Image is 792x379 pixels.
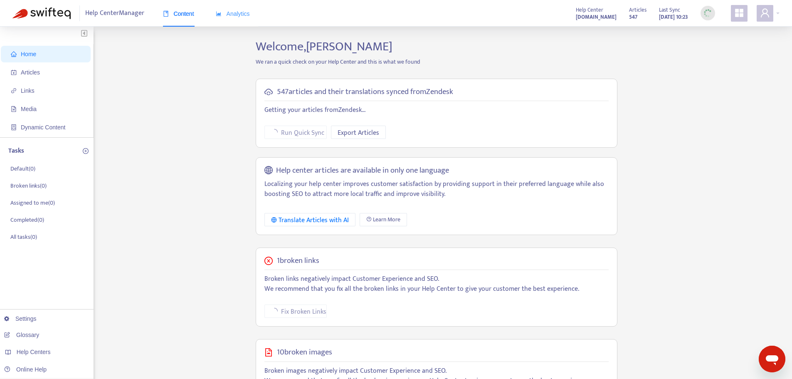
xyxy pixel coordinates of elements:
img: sync_loading.0b5143dde30e3a21642e.gif [703,8,713,18]
span: area-chart [216,11,222,17]
span: Content [163,10,194,17]
span: Last Sync [659,5,680,15]
span: user [760,8,770,18]
iframe: Button to launch messaging window [759,346,785,372]
a: [DOMAIN_NAME] [576,12,617,22]
span: book [163,11,169,17]
strong: 547 [629,12,637,22]
strong: [DATE] 10:23 [659,12,688,22]
span: appstore [734,8,744,18]
img: Swifteq [12,7,71,19]
span: Help Center Manager [85,5,144,21]
span: Articles [629,5,646,15]
span: Analytics [216,10,250,17]
span: Help Center [576,5,603,15]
